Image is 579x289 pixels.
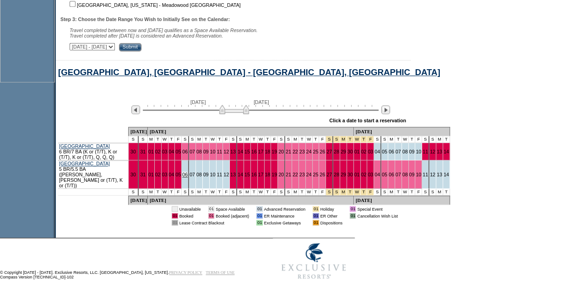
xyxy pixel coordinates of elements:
a: 21 [286,172,291,177]
a: 06 [182,149,188,154]
td: S [230,189,237,196]
td: Lease Contract Blackout [179,220,249,225]
td: [DATE] [148,127,354,136]
td: Special Event [357,206,398,212]
td: F [271,136,278,143]
td: T [203,136,210,143]
input: Submit [119,43,141,51]
td: 01 [256,213,262,218]
a: 21 [286,149,291,154]
td: F [415,136,422,143]
a: 19 [271,172,277,177]
a: 08 [402,172,408,177]
td: F [319,189,326,196]
a: 12 [430,149,435,154]
a: 24 [306,149,312,154]
td: T [395,136,402,143]
a: 14 [238,172,243,177]
td: M [436,189,443,196]
td: T [216,189,223,196]
a: 27 [326,172,332,177]
td: W [162,189,168,196]
td: Independence Day 2026 - Saturday to Saturday [333,189,340,196]
a: [GEOGRAPHIC_DATA], [GEOGRAPHIC_DATA] - [GEOGRAPHIC_DATA], [GEOGRAPHIC_DATA] [58,67,440,77]
a: 06 [182,172,188,177]
a: 16 [251,149,257,154]
td: 01 [172,213,178,218]
a: 08 [402,149,408,154]
a: 16 [251,172,257,177]
td: S [374,189,381,196]
a: 04 [374,172,380,177]
a: 26 [319,172,325,177]
td: T [216,136,223,143]
td: Holiday [320,206,343,212]
a: 01 [148,172,154,177]
td: M [388,189,395,196]
a: 14 [444,149,449,154]
a: [GEOGRAPHIC_DATA] [59,143,110,149]
a: 09 [203,172,209,177]
a: 11 [217,172,222,177]
td: M [244,136,251,143]
td: Independence Day 2026 - Saturday to Saturday [354,189,361,196]
td: [DATE] [354,127,450,136]
td: T [168,136,175,143]
td: Independence Day 2026 - Saturday to Saturday [347,189,354,196]
td: S [381,189,388,196]
a: 17 [258,172,264,177]
td: T [409,136,416,143]
td: T [299,136,306,143]
a: 05 [382,172,387,177]
td: Advanced Reservation [264,206,306,212]
td: S [285,136,292,143]
td: Exclusive Getaways [264,220,306,225]
a: 10 [416,149,421,154]
td: [DATE] [129,196,148,205]
a: 24 [306,172,312,177]
a: 02 [361,149,367,154]
a: 10 [416,172,421,177]
nobr: Travel completed after [DATE] is considered an Advanced Reservation. [70,33,223,38]
a: 31 [140,172,146,177]
td: 01 [256,206,262,212]
td: Unavailable [179,206,201,212]
td: T [203,189,210,196]
a: [GEOGRAPHIC_DATA] [59,161,110,166]
a: 05 [175,172,181,177]
td: Independence Day 2026 - Saturday to Saturday [361,136,368,143]
td: 01 [172,206,178,212]
a: 15 [244,172,250,177]
a: 04 [169,149,174,154]
a: 02 [155,149,161,154]
td: S [285,189,292,196]
a: 28 [334,149,339,154]
td: Cancellation Wish List [357,213,398,218]
td: T [265,136,271,143]
td: T [168,189,175,196]
a: 28 [334,172,339,177]
img: Exclusive Resorts [273,238,355,284]
td: ER Other [320,213,343,218]
img: Next [381,105,390,114]
a: 12 [430,172,435,177]
a: 01 [354,149,360,154]
a: 18 [265,149,271,154]
td: F [223,189,230,196]
span: [DATE] [254,99,269,105]
a: 19 [271,149,277,154]
a: 08 [196,172,202,177]
a: 30 [347,172,353,177]
td: T [443,136,450,143]
td: 01 [313,206,319,212]
td: S [139,136,148,143]
b: Step 3: Choose the Date Range You Wish to Initially See on the Calendar: [60,16,230,22]
td: T [155,189,162,196]
td: M [148,189,155,196]
span: [DATE] [190,99,206,105]
td: M [436,136,443,143]
a: 13 [437,172,442,177]
td: Booked (adjacent) [216,213,249,218]
td: T [251,136,258,143]
td: Independence Day 2026 - Saturday to Saturday [347,136,354,143]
